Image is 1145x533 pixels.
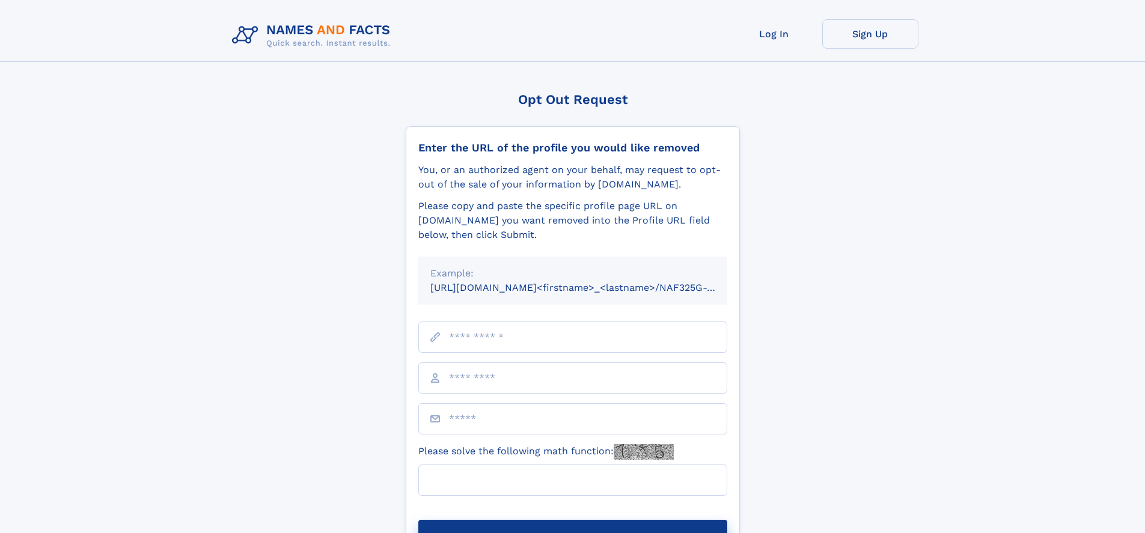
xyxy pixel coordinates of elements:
[726,19,822,49] a: Log In
[227,19,400,52] img: Logo Names and Facts
[418,444,674,460] label: Please solve the following math function:
[406,92,740,107] div: Opt Out Request
[418,163,727,192] div: You, or an authorized agent on your behalf, may request to opt-out of the sale of your informatio...
[418,199,727,242] div: Please copy and paste the specific profile page URL on [DOMAIN_NAME] you want removed into the Pr...
[430,266,715,281] div: Example:
[418,141,727,154] div: Enter the URL of the profile you would like removed
[430,282,750,293] small: [URL][DOMAIN_NAME]<firstname>_<lastname>/NAF325G-xxxxxxxx
[822,19,918,49] a: Sign Up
